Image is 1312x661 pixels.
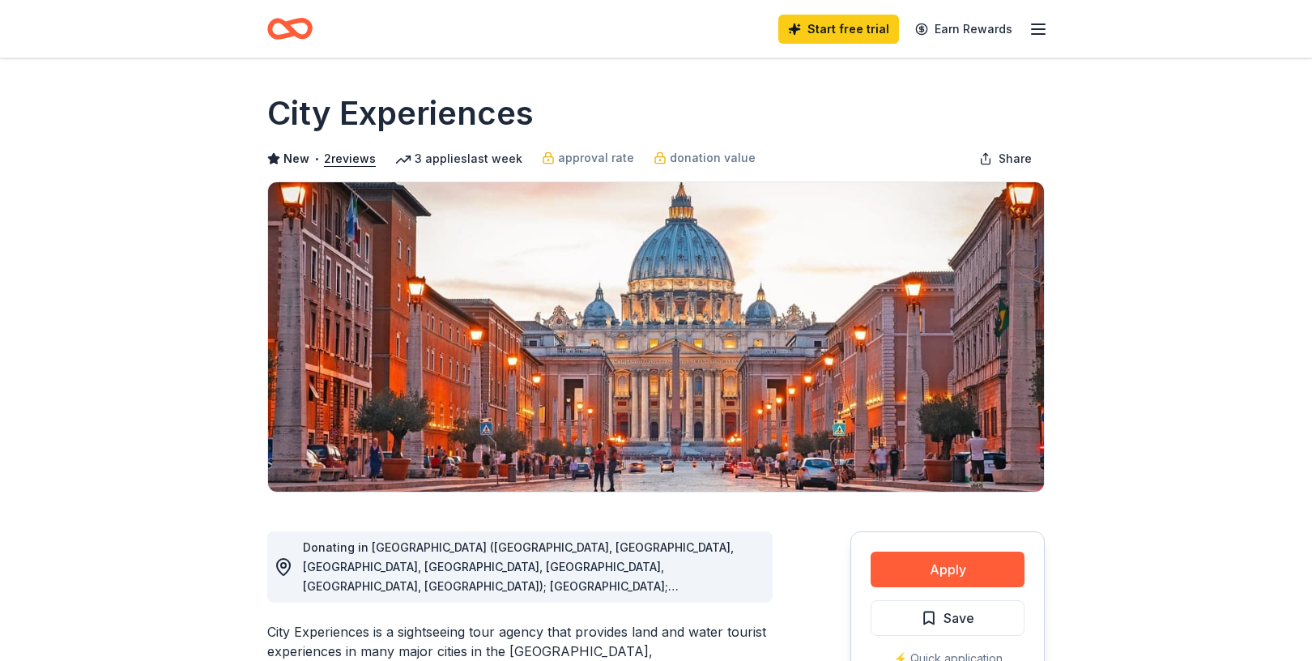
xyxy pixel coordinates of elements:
a: approval rate [542,148,634,168]
span: Save [944,608,974,629]
a: Home [267,10,313,48]
span: donation value [670,148,756,168]
button: Apply [871,552,1024,587]
span: New [283,149,309,168]
button: 2reviews [324,149,376,168]
h1: City Experiences [267,91,534,136]
span: Share [999,149,1032,168]
img: Image for City Experiences [268,182,1044,492]
div: 3 applies last week [395,149,522,168]
button: Share [966,143,1045,175]
button: Save [871,600,1024,636]
a: Earn Rewards [905,15,1022,44]
span: approval rate [558,148,634,168]
span: • [314,152,320,165]
a: Start free trial [778,15,899,44]
a: donation value [654,148,756,168]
